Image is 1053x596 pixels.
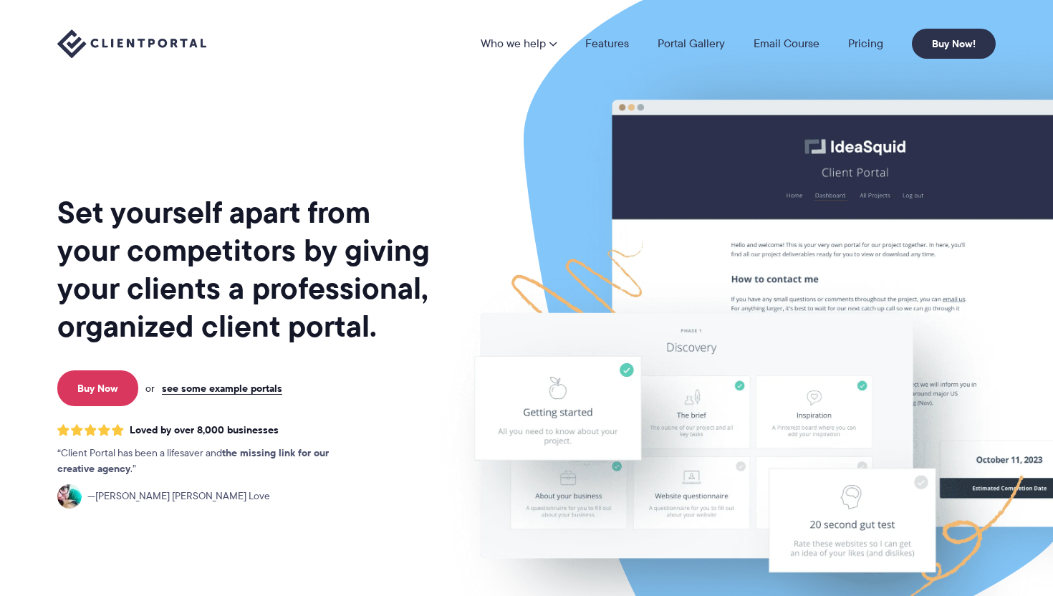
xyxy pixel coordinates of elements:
[87,489,270,504] span: [PERSON_NAME] [PERSON_NAME] Love
[57,193,433,345] h1: Set yourself apart from your competitors by giving your clients a professional, organized client ...
[754,38,819,49] a: Email Course
[162,382,282,395] a: see some example portals
[848,38,883,49] a: Pricing
[481,38,557,49] a: Who we help
[57,370,138,406] a: Buy Now
[912,29,996,59] a: Buy Now!
[658,38,725,49] a: Portal Gallery
[130,424,279,436] span: Loved by over 8,000 businesses
[57,446,358,477] p: Client Portal has been a lifesaver and .
[57,445,329,476] strong: the missing link for our creative agency
[145,382,155,395] span: or
[585,38,629,49] a: Features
